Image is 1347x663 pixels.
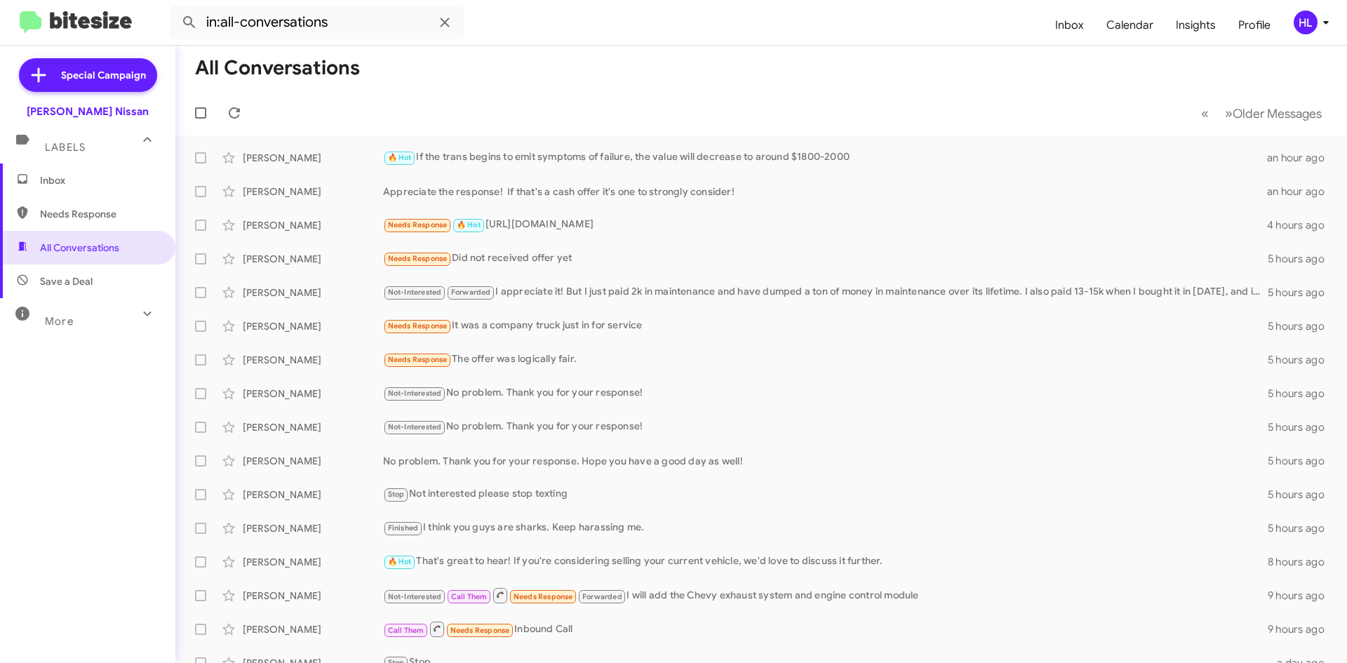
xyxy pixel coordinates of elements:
div: The offer was logically fair. [383,351,1268,368]
div: [URL][DOMAIN_NAME] [383,217,1267,233]
span: 🔥 Hot [388,557,412,566]
div: [PERSON_NAME] [243,420,383,434]
input: Search [170,6,464,39]
div: [PERSON_NAME] [243,151,383,165]
div: [PERSON_NAME] [243,488,383,502]
span: » [1225,105,1233,122]
div: 5 hours ago [1268,319,1336,333]
span: Inbox [40,173,159,187]
div: 5 hours ago [1268,252,1336,266]
span: Save a Deal [40,274,93,288]
span: Needs Response [40,207,159,221]
span: 🔥 Hot [388,153,412,162]
a: Inbox [1044,5,1095,46]
span: Stop [388,490,405,499]
span: Needs Response [388,220,448,229]
div: That's great to hear! If you're considering selling your current vehicle, we'd love to discuss it... [383,554,1268,570]
a: Insights [1165,5,1227,46]
button: Next [1217,99,1330,128]
div: [PERSON_NAME] [243,622,383,636]
div: I will add the Chevy exhaust system and engine control module [383,587,1268,604]
div: 9 hours ago [1268,622,1336,636]
div: No problem. Thank you for your response! [383,385,1268,401]
span: Special Campaign [61,68,146,82]
span: Needs Response [388,321,448,330]
div: Not interested please stop texting [383,486,1268,502]
span: Older Messages [1233,106,1322,121]
div: 5 hours ago [1268,286,1336,300]
div: an hour ago [1267,185,1336,199]
div: I appreciate it! But I just paid 2k in maintenance and have dumped a ton of money in maintenance ... [383,284,1268,300]
div: If the trans begins to emit symptoms of failure, the value will decrease to around $1800-2000 [383,149,1267,166]
div: 5 hours ago [1268,353,1336,367]
div: HL [1294,11,1318,34]
div: [PERSON_NAME] [243,286,383,300]
span: « [1201,105,1209,122]
div: [PERSON_NAME] [243,521,383,535]
div: [PERSON_NAME] [243,319,383,333]
span: Needs Response [388,254,448,263]
button: HL [1282,11,1332,34]
div: It was a company truck just in for service [383,318,1268,334]
div: [PERSON_NAME] [243,589,383,603]
a: Special Campaign [19,58,157,92]
span: Not-Interested [388,592,442,601]
div: Did not received offer yet [383,250,1268,267]
span: Needs Response [514,592,573,601]
span: Not-Interested [388,422,442,431]
span: Call Them [388,626,424,635]
div: [PERSON_NAME] [243,218,383,232]
button: Previous [1193,99,1217,128]
div: [PERSON_NAME] [243,252,383,266]
div: I think you guys are sharks. Keep harassing me. [383,520,1268,536]
div: Inbound Call [383,620,1268,638]
div: 5 hours ago [1268,420,1336,434]
div: an hour ago [1267,151,1336,165]
span: Not-Interested [388,288,442,297]
span: Needs Response [450,626,510,635]
a: Calendar [1095,5,1165,46]
div: No problem. Thank you for your response. Hope you have a good day as well! [383,454,1268,468]
h1: All Conversations [195,57,360,79]
div: 5 hours ago [1268,521,1336,535]
div: 9 hours ago [1268,589,1336,603]
span: Call Them [451,592,488,601]
nav: Page navigation example [1193,99,1330,128]
span: Not-Interested [388,389,442,398]
div: 8 hours ago [1268,555,1336,569]
div: [PERSON_NAME] [243,555,383,569]
span: Forwarded [448,286,494,300]
span: Finished [388,523,419,533]
span: 🔥 Hot [457,220,481,229]
div: [PERSON_NAME] [243,353,383,367]
span: More [45,315,74,328]
div: Appreciate the response! If that's a cash offer it's one to strongly consider! [383,185,1267,199]
span: All Conversations [40,241,119,255]
span: Forwarded [579,590,625,603]
span: Labels [45,141,86,154]
div: 5 hours ago [1268,454,1336,468]
a: Profile [1227,5,1282,46]
div: [PERSON_NAME] [243,185,383,199]
div: 4 hours ago [1267,218,1336,232]
div: No problem. Thank you for your response! [383,419,1268,435]
div: [PERSON_NAME] [243,387,383,401]
div: 5 hours ago [1268,387,1336,401]
div: 5 hours ago [1268,488,1336,502]
div: [PERSON_NAME] Nissan [27,105,149,119]
span: Needs Response [388,355,448,364]
div: [PERSON_NAME] [243,454,383,468]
